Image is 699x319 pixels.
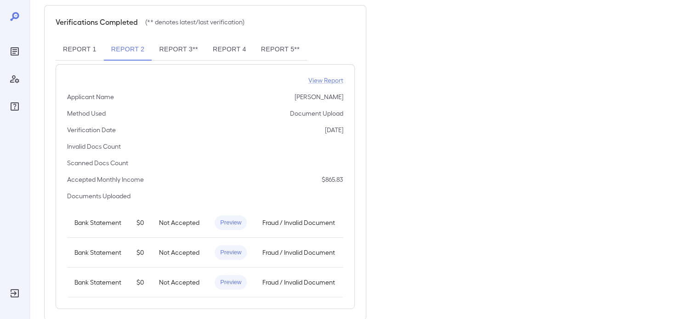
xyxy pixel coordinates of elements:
p: Fraud / Invalid Document [262,278,335,287]
p: $ 0 [136,218,144,227]
div: Preview [215,275,247,290]
p: $ 865.83 [322,175,343,184]
p: Verification Date [67,125,116,134]
p: $ 0 [136,248,144,257]
p: Invalid Docs Count [67,142,121,151]
p: Applicant Name [67,92,114,101]
button: Report 2 [104,39,152,61]
p: $ 0 [136,278,144,287]
span: Preview [215,278,247,287]
div: Reports [7,44,22,59]
p: Method Used [67,109,106,118]
p: Documents Uploaded [67,191,131,201]
p: Not Accepted [159,278,200,287]
p: (** denotes latest/last verification) [145,17,244,27]
p: Not Accepted [159,218,200,227]
div: Manage Users [7,72,22,86]
div: FAQ [7,99,22,114]
p: Bank Statement [74,248,122,257]
button: Report 5** [254,39,307,61]
span: Preview [215,248,247,257]
a: View Report [308,76,343,85]
p: Document Upload [290,109,343,118]
div: Preview [215,215,247,230]
p: Bank Statement [74,218,122,227]
p: Not Accepted [159,248,200,257]
button: Report 1 [56,39,104,61]
p: Bank Statement [74,278,122,287]
span: Preview [215,218,247,227]
h5: Verifications Completed [56,17,138,28]
div: Log Out [7,286,22,301]
button: Report 3** [152,39,205,61]
p: Fraud / Invalid Document [262,218,335,227]
button: Report 4 [205,39,254,61]
table: simple table [67,208,343,297]
p: [PERSON_NAME] [295,92,343,101]
p: Scanned Docs Count [67,158,128,168]
p: [DATE] [325,125,343,134]
p: Accepted Monthly Income [67,175,144,184]
p: Fraud / Invalid Document [262,248,335,257]
div: Preview [215,245,247,260]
